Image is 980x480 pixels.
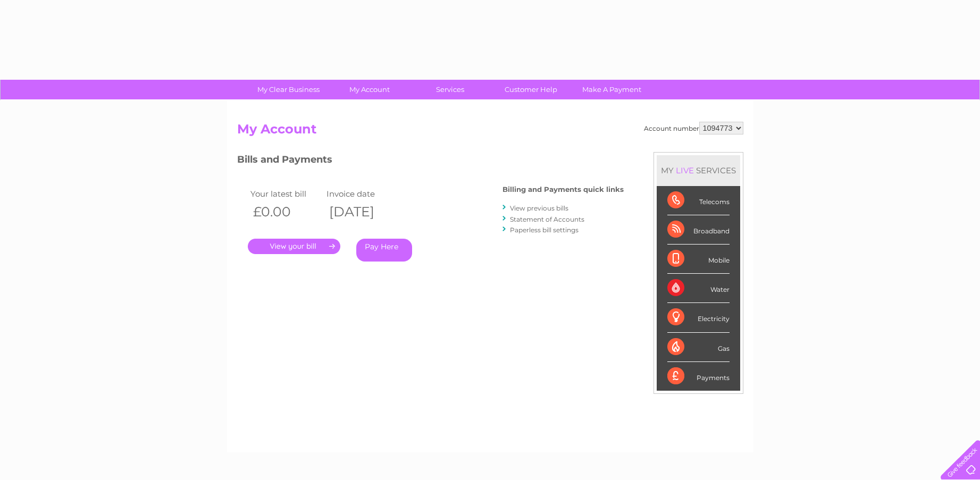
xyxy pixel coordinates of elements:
[667,186,730,215] div: Telecoms
[237,122,743,142] h2: My Account
[667,215,730,245] div: Broadband
[325,80,413,99] a: My Account
[248,187,324,201] td: Your latest bill
[667,303,730,332] div: Electricity
[487,80,575,99] a: Customer Help
[324,187,400,201] td: Invoice date
[324,201,400,223] th: [DATE]
[248,239,340,254] a: .
[667,245,730,274] div: Mobile
[657,155,740,186] div: MY SERVICES
[667,274,730,303] div: Water
[510,204,568,212] a: View previous bills
[667,362,730,391] div: Payments
[667,333,730,362] div: Gas
[568,80,656,99] a: Make A Payment
[248,201,324,223] th: £0.00
[674,165,696,175] div: LIVE
[502,186,624,193] h4: Billing and Payments quick links
[356,239,412,262] a: Pay Here
[237,152,624,171] h3: Bills and Payments
[510,226,579,234] a: Paperless bill settings
[406,80,494,99] a: Services
[245,80,332,99] a: My Clear Business
[510,215,584,223] a: Statement of Accounts
[644,122,743,134] div: Account number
